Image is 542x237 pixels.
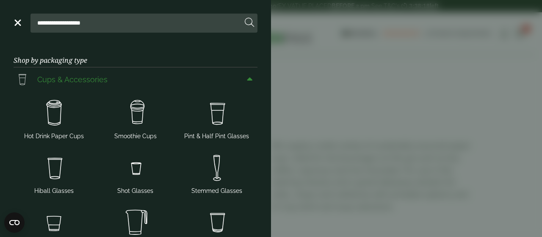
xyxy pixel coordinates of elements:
[14,71,30,88] img: PintNhalf_cup.svg
[191,187,242,195] span: Stemmed Glasses
[17,151,91,185] img: Hiball.svg
[180,96,254,130] img: PintNhalf_cup.svg
[4,212,25,233] button: Open CMP widget
[37,74,108,85] span: Cups & Accessories
[184,132,249,141] span: Pint & Half Pint Glasses
[34,187,74,195] span: Hiball Glasses
[180,149,254,197] a: Stemmed Glasses
[114,132,157,141] span: Smoothie Cups
[98,151,173,185] img: Shot_glass.svg
[14,43,257,67] h3: Shop by packaging type
[117,187,153,195] span: Shot Glasses
[14,67,257,91] a: Cups & Accessories
[17,96,91,130] img: HotDrink_paperCup.svg
[17,95,91,142] a: Hot Drink Paper Cups
[98,95,173,142] a: Smoothie Cups
[98,96,173,130] img: Smoothie_cups.svg
[17,149,91,197] a: Hiball Glasses
[180,151,254,185] img: Stemmed_glass.svg
[98,149,173,197] a: Shot Glasses
[24,132,84,141] span: Hot Drink Paper Cups
[180,95,254,142] a: Pint & Half Pint Glasses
